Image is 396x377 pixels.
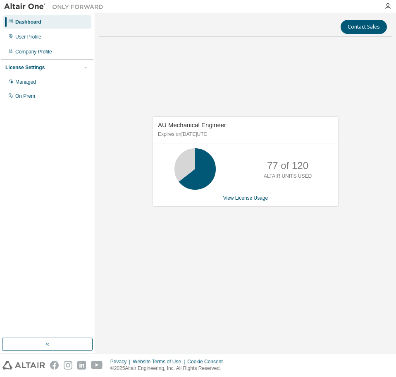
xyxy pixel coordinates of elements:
img: linkedin.svg [77,361,86,370]
div: License Settings [5,64,45,71]
img: instagram.svg [64,361,72,370]
button: Contact Sales [341,20,387,34]
div: Cookie Consent [187,358,227,365]
div: Dashboard [15,19,41,25]
img: altair_logo.svg [2,361,45,370]
div: Managed [15,79,36,85]
span: AU Mechanical Engineer [158,121,226,128]
p: © 2025 Altair Engineering, Inc. All Rights Reserved. [110,365,228,372]
p: ALTAIR UNITS USED [264,173,312,180]
div: On Prem [15,93,35,99]
div: User Profile [15,34,41,40]
p: Expires on [DATE] UTC [158,131,331,138]
div: Company Profile [15,48,52,55]
a: View License Usage [223,195,268,201]
img: youtube.svg [91,361,103,370]
div: Website Terms of Use [133,358,187,365]
img: facebook.svg [50,361,59,370]
img: Altair One [4,2,107,11]
div: Privacy [110,358,133,365]
p: 77 of 120 [267,159,308,173]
